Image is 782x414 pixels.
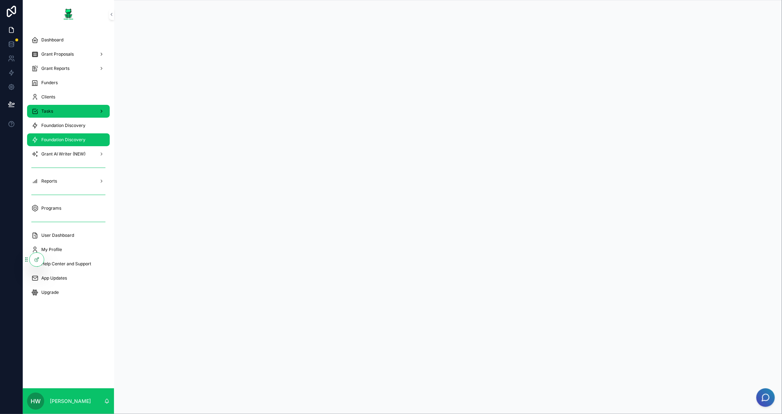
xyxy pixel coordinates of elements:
span: Foundation Discovery [41,137,86,143]
span: Reports [41,178,57,184]
span: App Updates [41,275,67,281]
a: Grant AI Writer (NEW) [27,148,110,160]
a: Help Center and Support [27,257,110,270]
a: Foundation Discovery [27,133,110,146]
a: Reports [27,175,110,188]
a: Dashboard [27,34,110,46]
span: My Profile [41,247,62,252]
a: Programs [27,202,110,215]
span: Grant AI Writer (NEW) [41,151,86,157]
span: Foundation Discovery [41,123,86,128]
a: Grant Reports [27,62,110,75]
span: User Dashboard [41,232,74,238]
span: Grant Proposals [41,51,74,57]
span: Upgrade [41,290,59,295]
a: Foundation Discovery [27,119,110,132]
a: My Profile [27,243,110,256]
a: Clients [27,91,110,103]
span: Tasks [41,108,53,114]
a: Tasks [27,105,110,118]
a: App Updates [27,272,110,285]
span: Dashboard [41,37,63,43]
span: Help Center and Support [41,261,91,267]
a: User Dashboard [27,229,110,242]
span: Clients [41,94,55,100]
a: Funders [27,76,110,89]
p: [PERSON_NAME] [50,398,91,405]
span: HW [31,397,41,405]
img: App logo [63,9,74,20]
a: Grant Proposals [27,48,110,61]
div: scrollable content [23,29,114,308]
span: Grant Reports [41,66,69,71]
span: Funders [41,80,58,86]
a: Upgrade [27,286,110,299]
span: Programs [41,205,61,211]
